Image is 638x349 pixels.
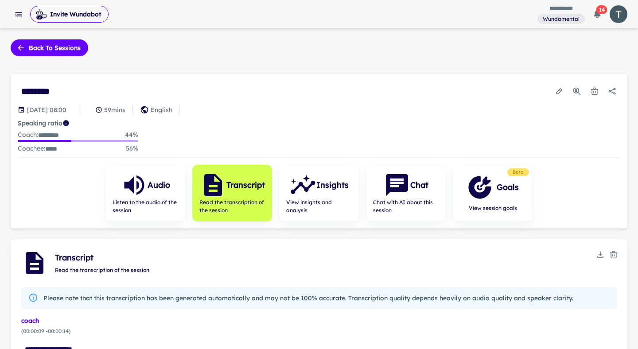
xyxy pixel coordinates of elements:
[199,198,265,214] span: Read the transcription of the session
[594,248,607,261] button: Download
[30,5,109,23] span: Invite Wundabot to record a meeting
[604,83,620,99] button: Share session
[21,316,617,326] div: coach
[18,130,59,140] p: Coach :
[55,267,149,273] span: Read the transcription of the session
[126,143,138,154] p: 56 %
[43,290,573,306] div: Please note that this transcription has been generated automatically and may not be 100% accurate...
[569,83,585,99] button: Usage Statistics
[373,198,439,214] span: Chat with AI about this session
[18,119,62,127] strong: Speaking ratio
[226,179,265,191] h6: Transcript
[551,83,567,99] button: Edit session
[366,165,446,221] button: ChatChat with AI about this session
[27,105,66,115] p: Session date
[18,143,57,154] p: Coachee :
[151,105,172,115] p: English
[607,248,620,261] button: Delete
[104,105,125,115] p: 59 mins
[509,169,527,176] span: Beta
[596,5,607,14] span: 14
[21,327,617,335] span: ( 00:00:09 - 00:00:14 )
[11,39,88,56] button: Back to sessions
[62,120,70,127] svg: Coach/coachee ideal ratio of speaking is roughly 20:80. Mentor/mentee ideal ratio of speaking is ...
[316,179,349,191] h6: Insights
[30,6,109,23] button: Invite Wundabot
[537,13,585,24] span: You are a member of this workspace. Contact your workspace owner for assistance.
[286,198,352,214] span: View insights and analysis
[55,252,594,264] span: Transcript
[279,165,359,221] button: InsightsView insights and analysis
[105,165,185,221] button: AudioListen to the audio of the session
[588,5,606,23] button: 14
[453,165,533,221] button: GoalsView session goals
[539,15,583,23] span: Wundamental
[148,179,170,191] h6: Audio
[467,204,519,212] span: View session goals
[410,179,428,191] h6: Chat
[192,165,272,221] button: TranscriptRead the transcription of the session
[113,198,178,214] span: Listen to the audio of the session
[610,5,627,23] img: photoURL
[587,83,603,99] button: Delete session
[125,130,138,140] p: 44 %
[497,181,519,194] h6: Goals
